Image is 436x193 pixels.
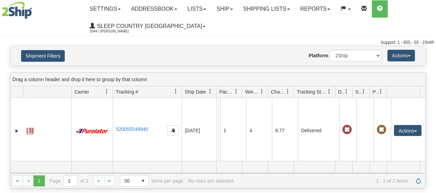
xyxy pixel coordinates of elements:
span: Page of 1 [50,175,89,187]
a: Settings [84,0,126,18]
a: Charge filter column settings [282,86,294,97]
td: 8.77 [272,98,298,163]
span: select [138,175,149,186]
span: Packages [219,88,234,95]
a: Tracking # filter column settings [170,86,182,97]
a: Delivery Status filter column settings [341,86,352,97]
a: Lists [182,0,211,18]
a: Label [27,125,33,136]
a: Sleep Country [GEOGRAPHIC_DATA] 2044 / [PERSON_NAME] [84,18,211,35]
span: items per page [120,175,183,187]
span: 2044 / [PERSON_NAME] [90,28,141,35]
input: Page 1 [64,175,78,186]
span: Tracking # [116,88,138,95]
span: 1 - 2 of 2 items [238,178,408,184]
a: Packages filter column settings [230,86,242,97]
a: Addressbook [126,0,182,18]
a: Tracking Status filter column settings [323,86,335,97]
div: grid grouping header [11,73,425,86]
span: Sleep Country [GEOGRAPHIC_DATA] [95,23,202,29]
td: Delivered [298,98,339,163]
label: Platform [309,52,328,59]
button: Copy to clipboard [167,125,179,136]
button: Shipment Filters [21,50,65,62]
span: Weight [245,88,260,95]
td: 1 [220,98,246,163]
span: Charge [271,88,285,95]
span: Page 1 [33,175,44,186]
a: Ship [211,0,238,18]
span: Delivery Status [338,88,344,95]
a: Shipment Issues filter column settings [358,86,369,97]
span: Late [342,125,352,135]
div: Support: 1 - 855 - 55 - 2SHIP [2,40,434,46]
td: [PERSON_NAME] CA ON EMERYVILLE N0R 1C0 [216,98,218,163]
img: logo2044.jpg [2,2,32,19]
span: Ship Date [185,88,206,95]
iframe: chat widget [420,61,435,132]
td: [DATE] [182,98,216,163]
a: 520055549940 [116,126,148,132]
a: Pickup Status filter column settings [375,86,387,97]
button: Actions [387,50,415,61]
span: Carrier [74,88,89,95]
a: Reports [295,0,335,18]
a: Carrier filter column settings [101,86,113,97]
span: Tracking Status [297,88,327,95]
a: Weight filter column settings [256,86,268,97]
img: 11 - Purolator [74,128,110,134]
span: 50 [124,177,133,184]
a: Refresh [413,175,424,186]
span: Shipment Issues [355,88,361,95]
td: 4 [246,98,272,163]
span: Pickup Not Assigned [377,125,386,135]
button: Actions [394,125,422,136]
span: Page sizes drop down [120,175,149,187]
div: No rows are selected [188,178,234,184]
span: Pickup Status [373,88,378,95]
td: Sleep Country [GEOGRAPHIC_DATA] integrate2oracle [GEOGRAPHIC_DATA] ON [GEOGRAPHIC_DATA] 0A1 [218,98,220,163]
a: Expand [13,127,20,134]
a: Shipping lists [238,0,295,18]
a: Ship Date filter column settings [204,86,216,97]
